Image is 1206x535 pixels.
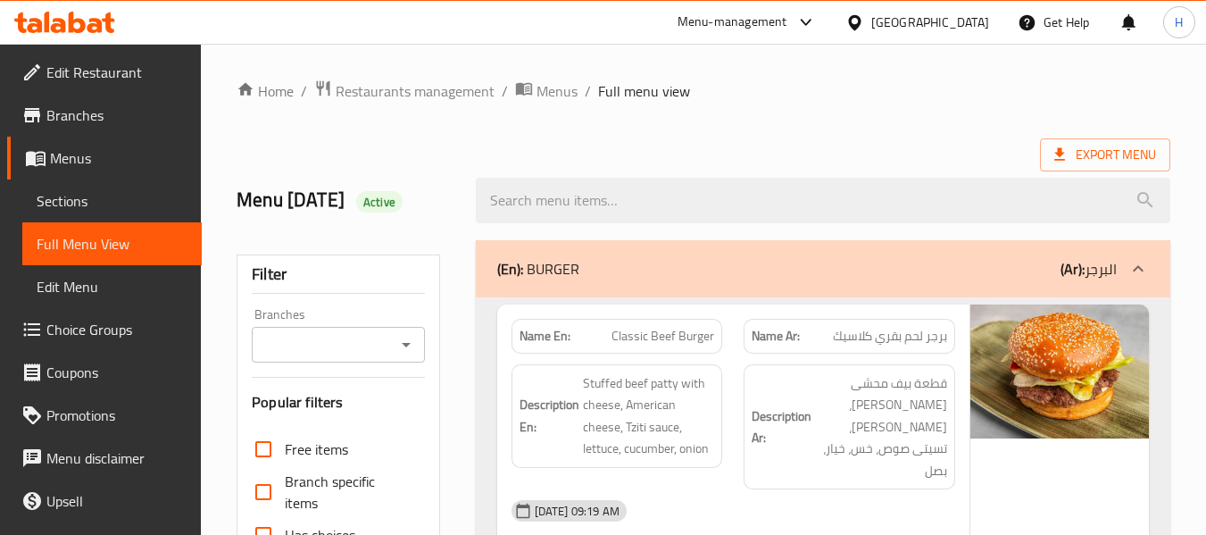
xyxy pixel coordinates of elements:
[970,305,1149,439] img: Classic_Beef_processed_by638922297117033629.jpg
[502,80,508,102] li: /
[7,308,202,351] a: Choice Groups
[7,351,202,394] a: Coupons
[7,94,202,137] a: Branches
[37,276,187,297] span: Edit Menu
[678,12,787,33] div: Menu-management
[1040,138,1170,171] span: Export Menu
[46,447,187,469] span: Menu disclaimer
[520,327,570,346] strong: Name En:
[476,240,1170,297] div: (En): BURGER(Ar):البرجر
[22,222,202,265] a: Full Menu View
[752,405,811,449] strong: Description Ar:
[833,327,947,346] span: برجر لحم بقري كلاسيك
[1060,255,1085,282] b: (Ar):
[7,480,202,522] a: Upsell
[237,80,294,102] a: Home
[815,372,947,482] span: قطعة بيف محشى [PERSON_NAME]، [PERSON_NAME]، تسيتى صوص، خس، خيار، بصل
[237,79,1170,103] nav: breadcrumb
[583,372,715,460] span: Stuffed beef patty with cheese, American cheese, Tziti sauce, lettuce, cucumber, onion
[37,233,187,255] span: Full Menu View
[752,327,800,346] strong: Name Ar:
[476,178,1170,223] input: search
[585,80,591,102] li: /
[356,191,403,213] div: Active
[497,258,579,280] p: BURGER
[536,80,578,102] span: Menus
[520,394,579,438] strong: Description En:
[46,319,187,340] span: Choice Groups
[252,392,424,413] h3: Popular filters
[22,180,202,222] a: Sections
[598,80,690,102] span: Full menu view
[46,405,187,426] span: Promotions
[1054,144,1156,166] span: Export Menu
[336,80,495,102] span: Restaurants management
[46,62,187,83] span: Edit Restaurant
[871,13,989,32] div: [GEOGRAPHIC_DATA]
[46,104,187,126] span: Branches
[7,51,202,94] a: Edit Restaurant
[252,255,424,294] div: Filter
[528,503,627,520] span: [DATE] 09:19 AM
[611,327,714,346] span: Classic Beef Burger
[7,394,202,437] a: Promotions
[356,194,403,211] span: Active
[1060,258,1117,280] p: البرجر
[7,137,202,180] a: Menus
[497,255,523,282] b: (En):
[1175,13,1183,32] span: H
[394,332,419,357] button: Open
[46,490,187,512] span: Upsell
[50,147,187,169] span: Menus
[37,190,187,212] span: Sections
[237,187,453,213] h2: Menu [DATE]
[515,79,578,103] a: Menus
[301,80,307,102] li: /
[285,439,348,460] span: Free items
[314,79,495,103] a: Restaurants management
[285,471,410,514] span: Branch specific items
[22,265,202,308] a: Edit Menu
[7,437,202,480] a: Menu disclaimer
[46,362,187,383] span: Coupons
